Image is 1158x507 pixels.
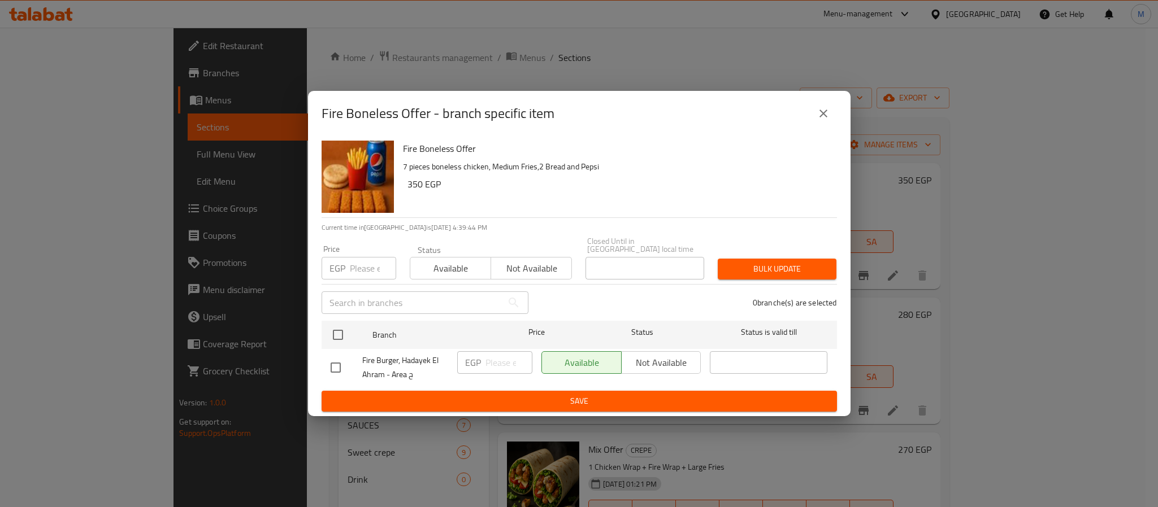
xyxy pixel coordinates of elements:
[331,394,828,408] span: Save
[403,141,828,156] h6: Fire Boneless Offer
[322,391,837,412] button: Save
[496,260,567,277] span: Not available
[407,176,828,192] h6: 350 EGP
[350,257,396,279] input: Please enter price
[718,259,836,279] button: Bulk update
[583,325,701,339] span: Status
[727,262,827,276] span: Bulk update
[403,160,828,174] p: 7 pieces boneless chicken, Medium Fries,2 Bread and Pepsi
[499,325,574,339] span: Price
[329,261,345,275] p: EGP
[753,297,837,308] p: 0 branche(s) are selected
[710,325,827,339] span: Status is valid till
[322,222,837,233] p: Current time in [GEOGRAPHIC_DATA] is [DATE] 4:39:44 PM
[465,356,481,369] p: EGP
[485,351,532,374] input: Please enter price
[410,257,491,279] button: Available
[322,104,554,123] h2: Fire Boneless Offer - branch specific item
[322,291,502,314] input: Search in branches
[810,100,837,127] button: close
[415,260,487,277] span: Available
[322,141,394,213] img: Fire Boneless Offer
[372,328,490,342] span: Branch
[491,257,572,279] button: Not available
[362,353,448,382] span: Fire Burger, Hadayek El Ahram - Area ح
